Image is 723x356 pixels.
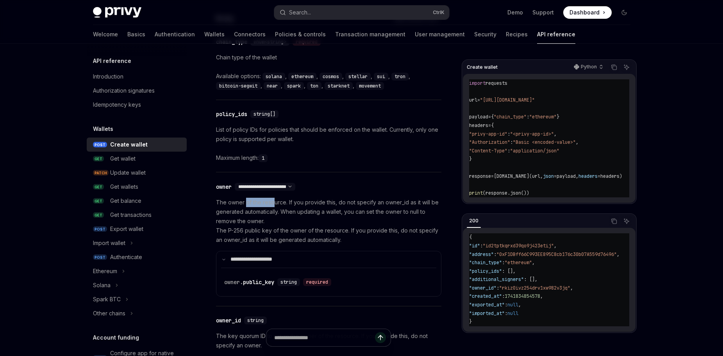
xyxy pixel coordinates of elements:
a: Idempotency keys [87,98,187,112]
span: payload, [557,173,578,179]
h5: Wallets [93,124,113,134]
span: "<privy-app-id>" [510,131,554,137]
button: Spark BTC [87,292,187,306]
p: Chain type of the wallet [216,53,441,62]
span: : [502,259,505,266]
span: GET [93,184,104,190]
button: Ethereum [87,264,187,278]
span: headers [469,122,488,129]
span: Dashboard [569,9,600,16]
span: "address" [469,251,494,258]
span: print [469,190,483,196]
span: = [598,173,600,179]
span: { [491,122,494,129]
span: POST [93,142,107,148]
span: "0xF1DBff66C993EE895C8cb176c30b07A559d76496" [496,251,617,258]
code: cosmos [320,73,342,81]
a: Policies & controls [275,25,326,44]
span: : [505,302,507,308]
div: Create wallet [110,140,148,149]
span: , [518,302,521,308]
span: string[] [253,111,275,117]
button: Copy the contents from the code block [609,62,619,72]
div: Solana [93,281,111,290]
span: headers) [600,173,622,179]
div: Ethereum [93,267,117,276]
span: payload [469,114,488,120]
div: Search... [289,8,311,17]
div: Maximum length: [216,153,441,163]
div: Available options: [216,72,441,90]
span: : [], [502,268,516,274]
div: , [374,72,391,81]
a: Support [532,9,554,16]
span: owner. [224,279,243,286]
a: User management [415,25,465,44]
span: GET [93,198,104,204]
code: ethereum [288,73,316,81]
div: , [391,72,412,81]
a: GETGet balance [87,194,187,208]
span: } [469,318,472,325]
span: "chain_type" [469,259,502,266]
span: import [469,80,486,86]
span: : [502,293,505,299]
a: GETGet wallet [87,152,187,166]
a: Authentication [155,25,195,44]
div: , [288,72,320,81]
span: = [554,173,557,179]
span: { [469,234,472,240]
span: "privy-app-id" [469,131,507,137]
button: Ask AI [621,216,632,226]
span: Ctrl K [433,9,445,16]
div: Import wallet [93,238,125,248]
p: Python [581,64,597,70]
span: "additional_signers" [469,276,524,283]
span: , [540,293,543,299]
span: = [488,114,491,120]
span: : [494,251,496,258]
span: response [469,173,491,179]
span: : [507,148,510,154]
div: owner_id [216,317,241,324]
button: Copy the contents from the code block [609,216,619,226]
a: Authorization signatures [87,84,187,98]
span: } [469,156,472,162]
button: Python [569,61,607,74]
div: , [284,81,307,90]
span: string [280,279,297,285]
div: , [216,81,264,90]
input: Ask a question... [274,329,375,346]
code: bitcoin-segwit [216,82,261,90]
span: 1741834854578 [505,293,540,299]
span: , [554,131,557,137]
a: Security [474,25,496,44]
div: owner [216,183,232,191]
span: (response.json()) [483,190,529,196]
span: "application/json" [510,148,559,154]
div: , [307,81,325,90]
span: headers [578,173,598,179]
div: , [345,72,374,81]
span: "ethereum" [505,259,532,266]
a: POSTAuthenticate [87,250,187,264]
div: , [264,81,284,90]
div: , [325,81,356,90]
div: 200 [467,216,481,225]
div: Update wallet [110,168,146,177]
span: : [507,131,510,137]
div: , [320,72,345,81]
button: Solana [87,278,187,292]
span: , [576,139,578,145]
span: "Authorization" [469,139,510,145]
span: } [557,114,559,120]
span: : [505,310,507,317]
code: starknet [325,82,353,90]
a: Connectors [234,25,266,44]
a: GETGet wallets [87,180,187,194]
span: "id" [469,243,480,249]
div: Authenticate [110,252,142,262]
span: "Content-Type" [469,148,507,154]
a: Wallets [204,25,225,44]
span: = [488,122,491,129]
